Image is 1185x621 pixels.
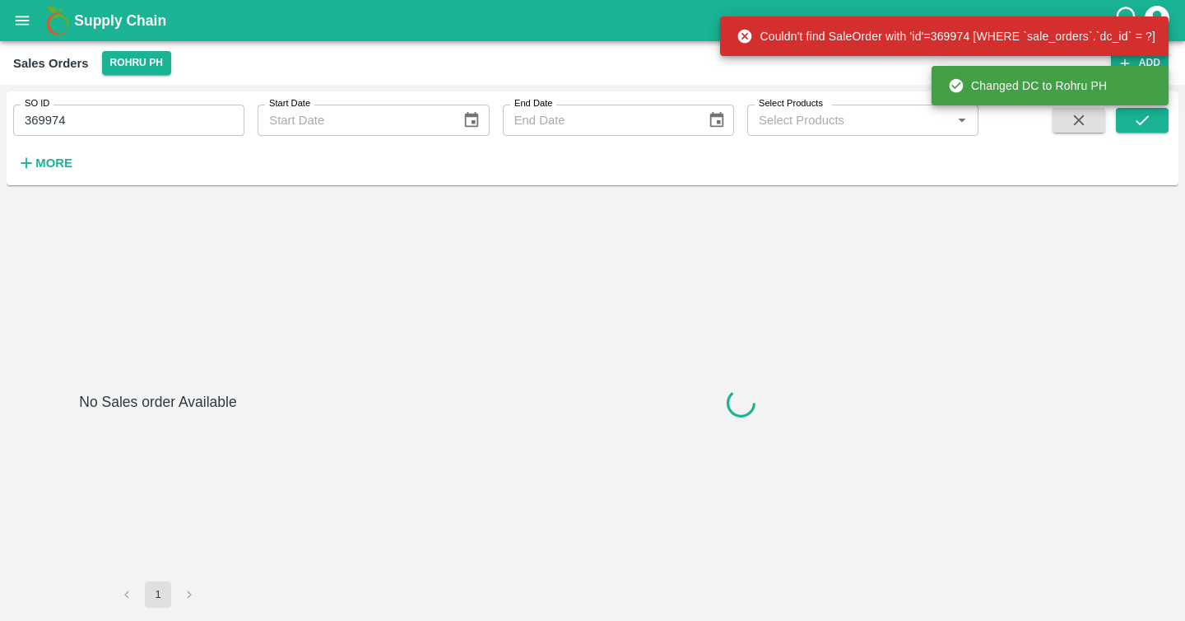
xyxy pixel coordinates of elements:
[737,21,1155,51] div: Couldn't find SaleOrder with 'id'=369974 [WHERE `sale_orders`.`dc_id` = ?]
[79,390,236,581] h6: No Sales order Available
[102,51,171,75] button: Select DC
[25,97,49,110] label: SO ID
[13,105,244,136] input: Enter SO ID
[35,156,72,170] strong: More
[74,9,1113,32] a: Supply Chain
[701,105,732,136] button: Choose date
[269,97,310,110] label: Start Date
[41,4,74,37] img: logo
[111,581,205,608] nav: pagination navigation
[1142,3,1172,38] div: account of current user
[13,149,77,177] button: More
[13,53,89,74] div: Sales Orders
[1113,6,1142,35] div: customer-support
[503,105,695,136] input: End Date
[948,71,1107,100] div: Changed DC to Rohru PH
[145,581,171,608] button: page 1
[3,2,41,40] button: open drawer
[951,110,973,131] button: Open
[456,105,487,136] button: Choose date
[258,105,449,136] input: Start Date
[759,97,823,110] label: Select Products
[752,110,946,131] input: Select Products
[514,97,552,110] label: End Date
[74,12,166,29] b: Supply Chain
